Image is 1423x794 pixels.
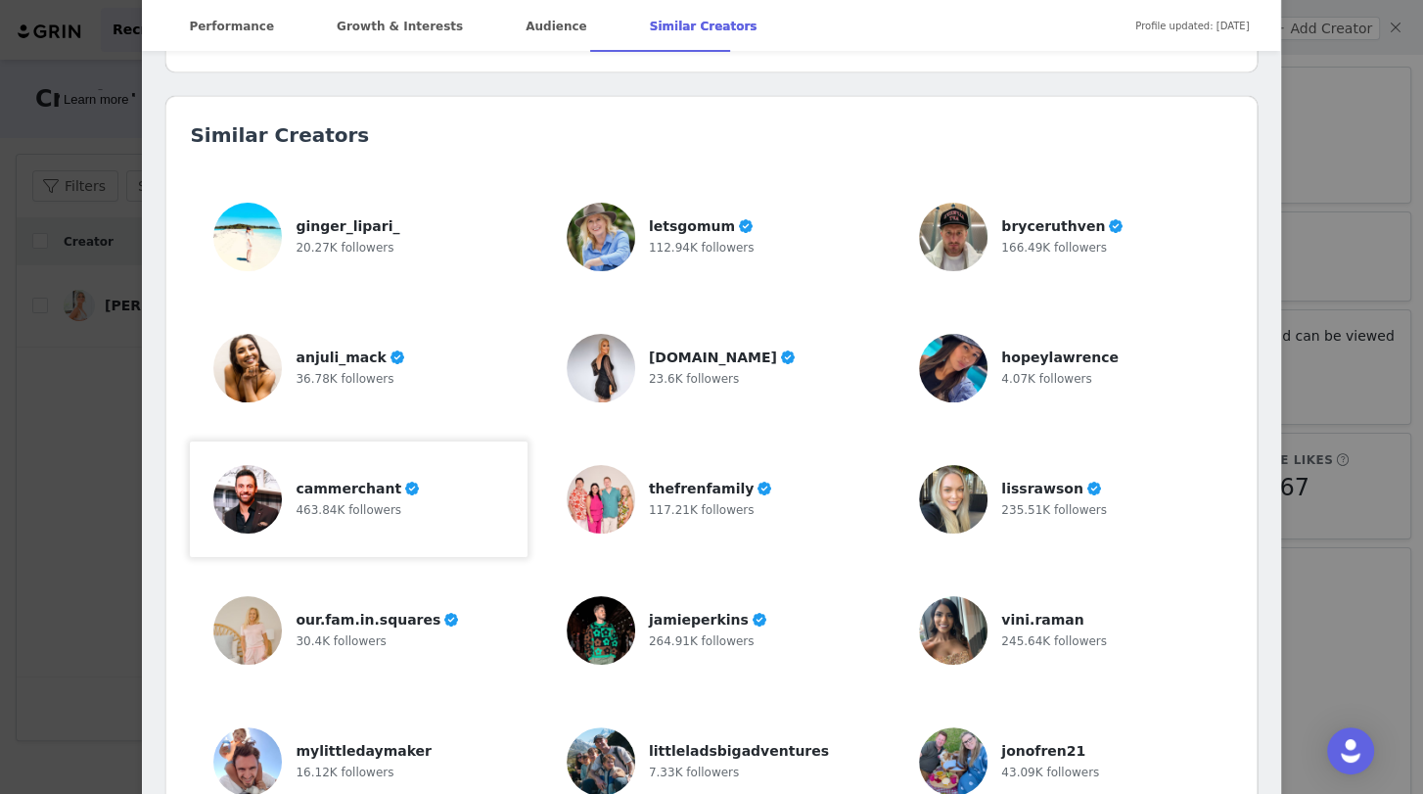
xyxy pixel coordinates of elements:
[296,241,393,255] span: 20.27K followers
[213,334,282,402] img: anjuli_mack
[649,241,755,255] span: 112.94K followers
[919,203,987,271] img: bryceruthven
[567,465,635,534] img: thefrenfamily
[296,766,393,779] span: 16.12K followers
[567,596,635,665] img: jamieperkins
[919,334,987,402] img: hopeylawrence
[296,372,393,386] span: 36.78K followers
[190,120,1232,150] h2: Similar Creators
[296,350,386,365] span: anjuli_mack
[567,334,635,402] img: memoirs.of.us
[1001,481,1082,496] span: lissrawson
[213,596,282,665] img: our.fam.in.squares
[649,634,755,648] span: 264.91K followers
[213,203,282,271] img: ginger_lipari_
[296,743,432,759] span: mylittledaymaker
[296,503,401,517] span: 463.84K followers
[296,218,399,234] span: ginger_lipari_
[649,350,777,365] span: [DOMAIN_NAME]
[649,503,755,517] span: 117.21K followers
[919,465,987,534] img: lissrawson
[296,612,440,628] span: our.fam.in.squares
[649,612,749,628] span: jamieperkins
[649,766,739,779] span: 7.33K followers
[296,481,401,496] span: cammerchant
[1001,372,1091,386] span: 4.07K followers
[919,596,987,665] img: vini.raman
[1001,241,1107,255] span: 166.49K followers
[1001,350,1119,365] span: hopeylawrence
[649,743,829,759] span: littleladsbigadventures
[296,634,386,648] span: 30.4K followers
[649,372,739,386] span: 23.6K followers
[1001,743,1085,759] span: jonofren21
[1135,4,1249,48] span: Profile updated: [DATE]
[1001,766,1099,779] span: 43.09K followers
[649,218,735,234] span: letsgomum
[1001,218,1105,234] span: bryceruthven
[649,481,754,496] span: thefrenfamily
[1001,612,1083,628] span: vini.raman
[213,465,282,534] img: cammerchant
[567,203,635,271] img: letsgomum
[1001,634,1107,648] span: 245.64K followers
[1001,503,1107,517] span: 235.51K followers
[1327,727,1374,774] div: Open Intercom Messenger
